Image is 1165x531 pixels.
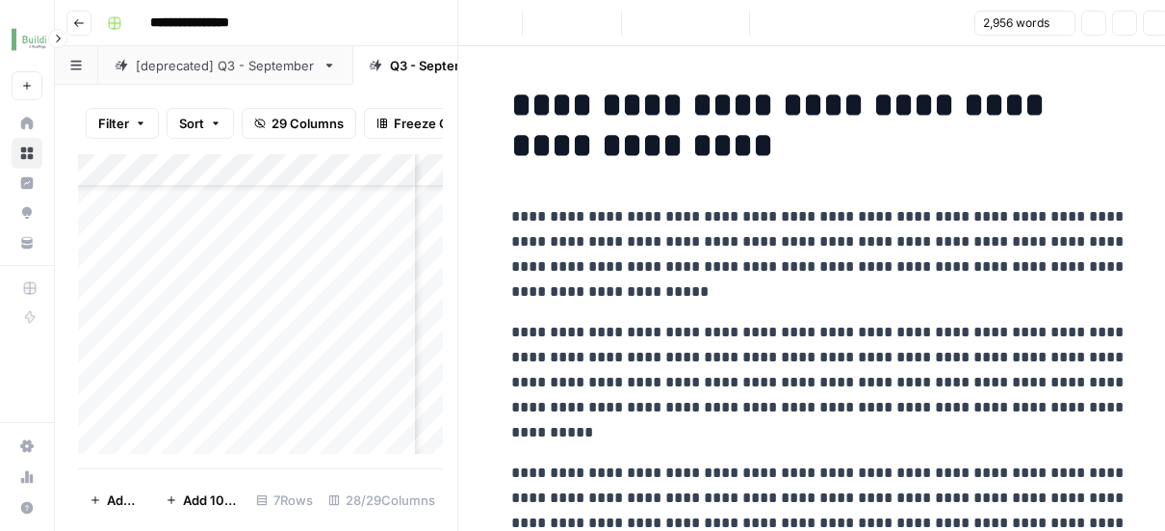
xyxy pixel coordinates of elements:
[242,108,356,139] button: 29 Columns
[98,46,352,85] a: [deprecated] Q3 - September
[86,108,159,139] button: Filter
[12,492,42,523] button: Help + Support
[107,491,142,510] span: Add Row
[364,108,505,139] button: Freeze Columns
[12,138,42,169] a: Browse
[12,168,42,199] a: Insights
[179,114,204,133] span: Sort
[321,485,443,516] div: 28/29 Columns
[12,22,46,57] img: Buildium Logo
[272,114,344,133] span: 29 Columns
[983,14,1049,32] span: 2,956 words
[167,108,234,139] button: Sort
[78,485,154,516] button: Add Row
[183,491,237,510] span: Add 10 Rows
[12,431,42,462] a: Settings
[98,114,129,133] span: Filter
[248,485,321,516] div: 7 Rows
[12,15,42,64] button: Workspace: Buildium
[390,56,536,75] div: Q3 - September (1-400)
[12,462,42,492] a: Usage
[12,198,42,228] a: Opportunities
[12,227,42,258] a: Your Data
[352,46,574,85] a: Q3 - September (1-400)
[394,114,493,133] span: Freeze Columns
[154,485,248,516] button: Add 10 Rows
[12,108,42,139] a: Home
[974,11,1075,36] button: 2,956 words
[136,56,315,75] div: [deprecated] Q3 - September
